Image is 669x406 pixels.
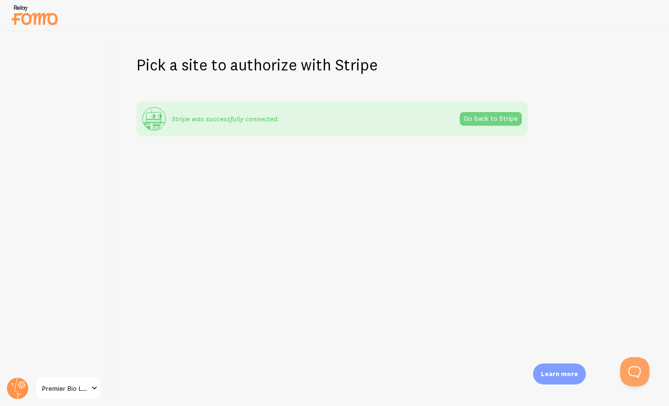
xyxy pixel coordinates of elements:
iframe: Help Scout Beacon - Open [620,357,649,386]
h1: Pick a site to authorize with Stripe [136,55,378,75]
a: Go back to Stripe [460,112,522,126]
div: Stripe was successfully connected. [142,107,279,131]
span: Premier Bio Labs [42,383,89,394]
div: Learn more [533,363,586,384]
p: Learn more [541,369,578,379]
img: fomo-relay-logo-orange.svg [10,2,59,27]
a: Premier Bio Labs [35,377,101,400]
